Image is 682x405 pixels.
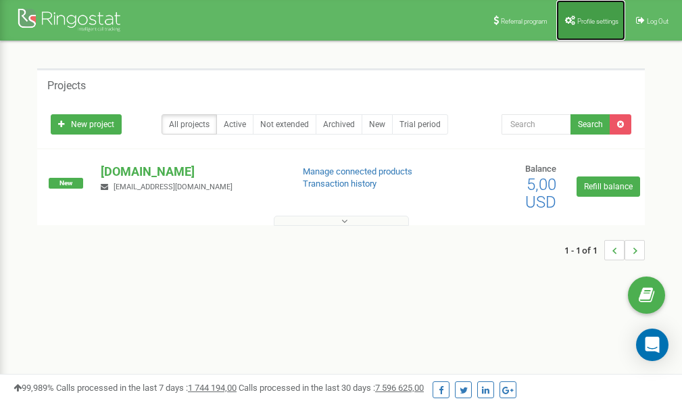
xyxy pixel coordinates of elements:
[114,183,233,191] span: [EMAIL_ADDRESS][DOMAIN_NAME]
[362,114,393,135] a: New
[501,18,547,25] span: Referral program
[636,329,668,361] div: Open Intercom Messenger
[101,163,281,181] p: [DOMAIN_NAME]
[564,240,604,260] span: 1 - 1 of 1
[564,227,645,274] nav: ...
[570,114,610,135] button: Search
[303,178,376,189] a: Transaction history
[216,114,253,135] a: Active
[239,383,424,393] span: Calls processed in the last 30 days :
[525,164,556,174] span: Balance
[51,114,122,135] a: New project
[47,80,86,92] h5: Projects
[14,383,54,393] span: 99,989%
[253,114,316,135] a: Not extended
[162,114,217,135] a: All projects
[188,383,237,393] u: 1 744 194,00
[647,18,668,25] span: Log Out
[577,18,618,25] span: Profile settings
[502,114,571,135] input: Search
[49,178,83,189] span: New
[392,114,448,135] a: Trial period
[303,166,412,176] a: Manage connected products
[577,176,640,197] a: Refill balance
[375,383,424,393] u: 7 596 625,00
[316,114,362,135] a: Archived
[525,175,556,212] span: 5,00 USD
[56,383,237,393] span: Calls processed in the last 7 days :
